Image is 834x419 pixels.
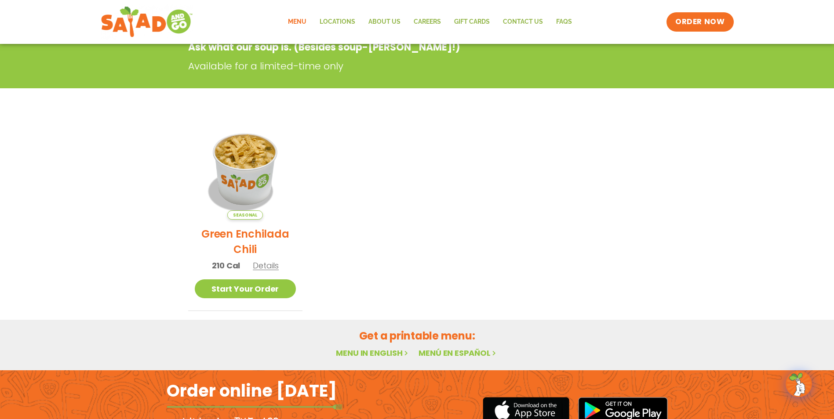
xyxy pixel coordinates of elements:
[336,347,410,358] a: Menu in English
[188,328,646,343] h2: Get a printable menu:
[101,4,193,40] img: new-SAG-logo-768×292
[448,12,496,32] a: GIFT CARDS
[195,226,296,257] h2: Green Enchilada Chili
[496,12,550,32] a: Contact Us
[195,118,296,220] img: Product photo for Green Enchilada Chili
[313,12,362,32] a: Locations
[666,12,733,32] a: ORDER NOW
[550,12,579,32] a: FAQs
[167,380,337,401] h2: Order online [DATE]
[253,260,279,271] span: Details
[188,40,575,54] p: Ask what our soup is. (Besides soup-[PERSON_NAME]!)
[419,347,498,358] a: Menú en español
[212,260,240,271] span: 210 Cal
[281,12,579,32] nav: Menu
[188,59,579,73] p: Available for a limited-time only
[787,372,811,396] img: wpChatIcon
[195,279,296,298] a: Start Your Order
[675,17,725,27] span: ORDER NOW
[281,12,313,32] a: Menu
[407,12,448,32] a: Careers
[167,405,342,409] img: fork
[227,210,263,220] span: Seasonal
[362,12,407,32] a: About Us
